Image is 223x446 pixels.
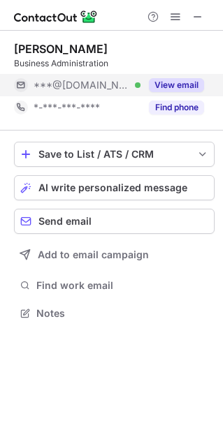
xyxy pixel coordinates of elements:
[38,149,190,160] div: Save to List / ATS / CRM
[36,279,209,292] span: Find work email
[14,209,215,234] button: Send email
[34,79,130,91] span: ***@[DOMAIN_NAME]
[14,57,215,70] div: Business Administration
[149,101,204,114] button: Reveal Button
[38,216,92,227] span: Send email
[38,182,187,193] span: AI write personalized message
[149,78,204,92] button: Reveal Button
[14,242,215,267] button: Add to email campaign
[14,276,215,295] button: Find work email
[38,249,149,260] span: Add to email campaign
[14,8,98,25] img: ContactOut v5.3.10
[36,307,209,320] span: Notes
[14,42,108,56] div: [PERSON_NAME]
[14,142,215,167] button: save-profile-one-click
[14,175,215,200] button: AI write personalized message
[14,304,215,323] button: Notes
